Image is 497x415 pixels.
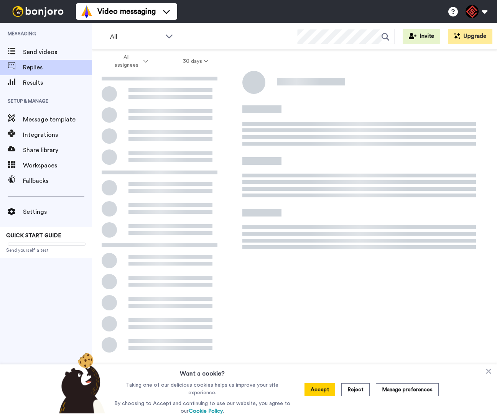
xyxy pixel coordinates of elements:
p: By choosing to Accept and continuing to use our website, you agree to our . [112,400,292,415]
span: Share library [23,146,92,155]
button: All assignees [94,51,166,72]
p: Taking one of our delicious cookies helps us improve your site experience. [112,381,292,397]
a: Cookie Policy [189,408,223,414]
span: QUICK START GUIDE [6,233,61,238]
span: Fallbacks [23,176,92,185]
img: bj-logo-header-white.svg [9,6,67,17]
h3: Want a cookie? [180,364,225,378]
button: Reject [341,383,370,396]
span: Results [23,78,92,87]
span: Send yourself a test [6,247,86,253]
span: Integrations [23,130,92,139]
span: Workspaces [23,161,92,170]
span: Settings [23,207,92,217]
img: bear-with-cookie.png [52,352,109,413]
span: Replies [23,63,92,72]
button: Accept [304,383,335,396]
button: 30 days [166,54,226,68]
span: Send videos [23,48,92,57]
button: Manage preferences [376,383,439,396]
span: Video messaging [97,6,156,17]
span: All assignees [111,54,142,69]
span: All [110,32,161,41]
img: vm-color.svg [81,5,93,18]
span: Message template [23,115,92,124]
button: Invite [403,29,440,44]
button: Upgrade [448,29,492,44]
